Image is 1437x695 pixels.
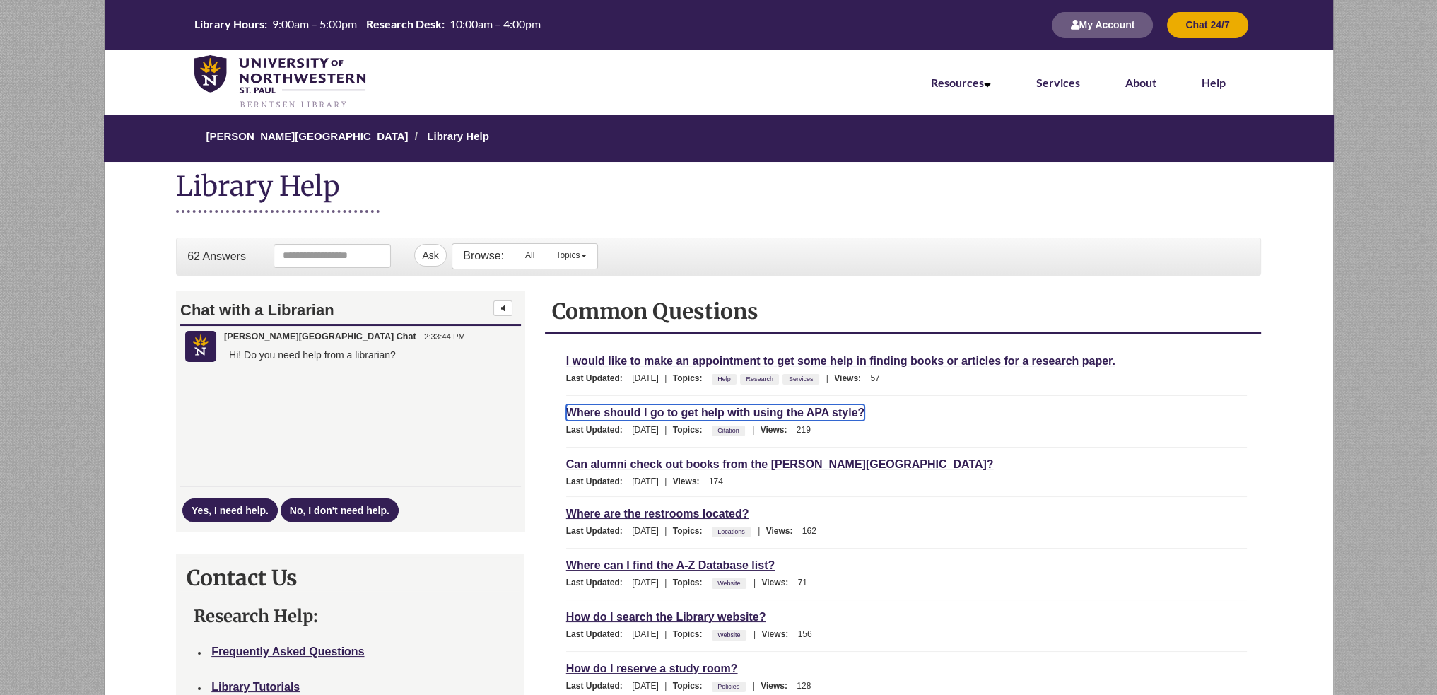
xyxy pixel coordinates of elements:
[802,526,816,536] span: 162
[712,681,749,691] ul: Topics:
[1052,12,1153,38] button: My Account
[566,477,630,486] span: Last Updated:
[552,298,1254,325] h2: Common Questions
[673,526,710,536] span: Topics:
[632,425,659,435] span: [DATE]
[712,373,823,383] ul: Topics:
[191,17,544,31] table: Hours Today
[187,249,246,264] p: 62 Answers
[632,629,659,639] span: [DATE]
[761,578,795,588] span: Views:
[750,629,759,639] span: |
[673,629,710,639] span: Topics:
[823,373,832,383] span: |
[661,373,670,383] span: |
[566,557,775,573] a: Where can I find the A-Z Database list?
[566,425,630,435] span: Last Updated:
[187,564,513,591] h2: Contact Us
[715,627,742,643] a: Website
[272,17,357,30] span: 9:00am – 5:00pm
[1167,21,1248,30] a: Chat 24/7
[211,681,300,693] a: Library Tutorials
[715,679,741,694] a: Policies
[211,646,364,658] a: Frequently Asked Questions
[566,609,766,625] a: How do I search the Library website?
[749,425,758,435] span: |
[194,605,318,627] strong: Research Help:
[363,17,446,31] th: Research Desk:
[632,578,659,588] span: [DATE]
[1167,12,1248,38] button: Chat 24/7
[661,629,670,639] span: |
[661,681,670,691] span: |
[673,373,710,383] span: Topics:
[715,576,742,591] a: Website
[194,55,365,110] img: UNWSP Library Logo
[715,371,733,387] a: Help
[750,578,759,588] span: |
[632,681,659,691] span: [DATE]
[761,681,794,691] span: Views:
[870,373,879,383] span: 57
[566,353,1115,369] a: I would like to make an appointment to get some help in finding books or articles for a research ...
[661,526,670,536] span: |
[834,373,868,383] span: Views:
[673,681,710,691] span: Topics:
[715,423,741,438] a: Citation
[761,425,794,435] span: Views:
[632,477,659,486] span: [DATE]
[191,17,544,33] a: Hours Today
[176,291,524,532] div: Chat Widget
[712,578,750,588] ul: Topics:
[787,371,816,387] a: Services
[463,248,504,264] p: Browse:
[709,477,723,486] span: 174
[566,506,749,522] a: Where are the restrooms located?
[566,578,630,588] span: Last Updated:
[566,373,630,383] span: Last Updated:
[191,17,269,31] th: Library Hours:
[673,578,710,588] span: Topics:
[797,425,811,435] span: 219
[673,477,707,486] span: Views:
[744,371,775,387] a: Research
[566,404,865,421] a: Where should I go to get help with using the APA style?
[661,578,670,588] span: |
[715,524,747,539] a: Locations
[712,425,749,435] ul: Topics:
[176,169,380,213] h1: Library Help
[450,17,541,30] span: 10:00am – 4:00pm
[798,578,807,588] span: 71
[1202,76,1226,89] a: Help
[1052,21,1153,30] a: My Account
[515,244,545,267] a: All
[766,526,800,536] span: Views:
[427,130,489,142] a: Library Help
[566,629,630,639] span: Last Updated:
[632,526,659,536] span: [DATE]
[661,477,670,486] span: |
[754,526,763,536] span: |
[761,629,795,639] span: Views:
[712,526,754,536] ul: Topics:
[749,681,758,691] span: |
[661,425,670,435] span: |
[566,456,994,472] a: Can alumni check out books from the [PERSON_NAME][GEOGRAPHIC_DATA]?
[673,425,710,435] span: Topics:
[177,291,524,532] iframe: Chat Widget
[798,629,812,639] span: 156
[566,526,630,536] span: Last Updated:
[414,244,446,267] button: Ask
[566,681,630,691] span: Last Updated:
[931,76,991,89] a: Resources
